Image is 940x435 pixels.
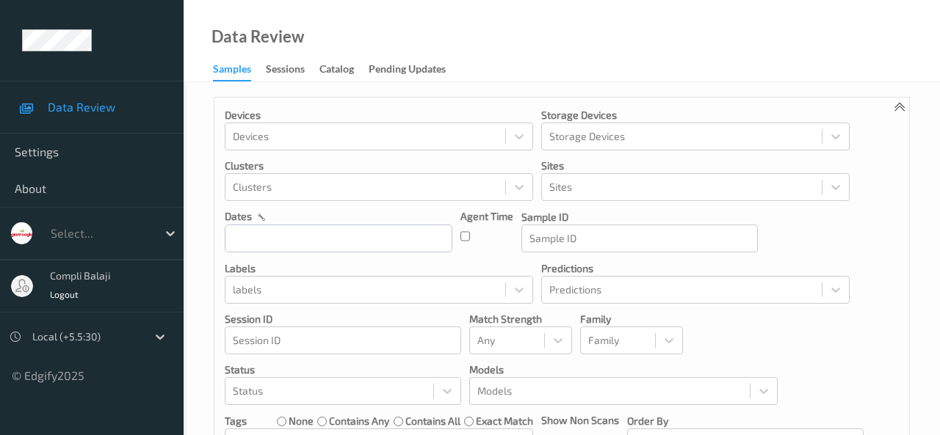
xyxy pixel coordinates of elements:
[213,59,266,81] a: Samples
[266,62,305,80] div: Sessions
[469,362,778,377] p: Models
[405,414,460,428] label: contains all
[541,413,619,428] p: Show Non Scans
[627,414,864,428] p: Order By
[369,62,446,80] div: Pending Updates
[225,108,533,123] p: Devices
[369,59,460,80] a: Pending Updates
[225,312,461,326] p: Session ID
[319,62,354,80] div: Catalog
[225,414,247,428] p: Tags
[266,59,319,80] a: Sessions
[541,108,850,123] p: Storage Devices
[319,59,369,80] a: Catalog
[225,362,461,377] p: Status
[541,261,850,276] p: Predictions
[225,261,533,276] p: labels
[289,414,314,428] label: none
[211,29,304,44] div: Data Review
[225,158,533,173] p: Clusters
[225,209,252,224] p: dates
[329,414,389,428] label: contains any
[476,414,533,428] label: exact match
[541,158,850,173] p: Sites
[469,312,572,326] p: Match Strength
[521,210,758,224] p: Sample ID
[580,312,683,326] p: Family
[460,209,513,224] p: Agent Time
[213,62,251,81] div: Samples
